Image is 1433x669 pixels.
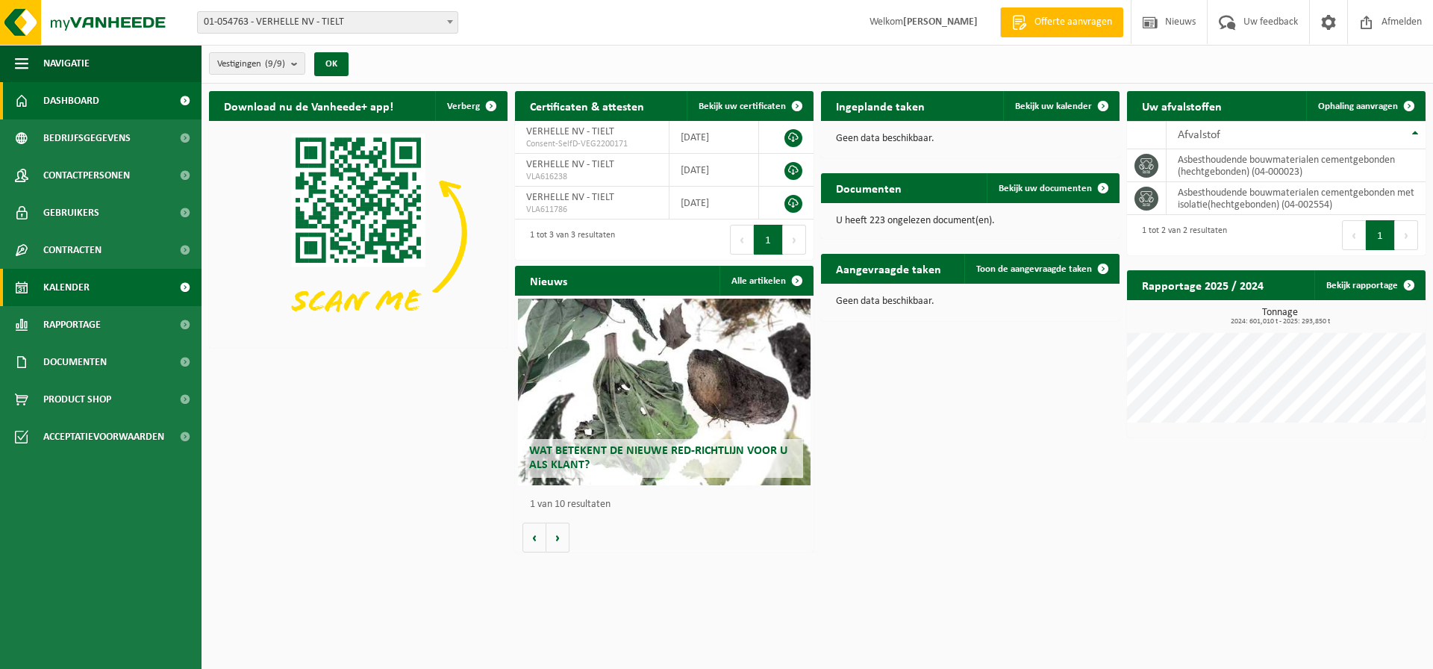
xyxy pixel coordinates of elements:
span: Offerte aanvragen [1031,15,1116,30]
span: VERHELLE NV - TIELT [526,126,614,137]
h2: Download nu de Vanheede+ app! [209,91,408,120]
h2: Nieuws [515,266,582,295]
td: [DATE] [669,187,759,220]
span: VERHELLE NV - TIELT [526,159,614,170]
span: Toon de aangevraagde taken [976,264,1092,274]
span: VLA611786 [526,204,658,216]
span: Bekijk uw certificaten [699,102,786,111]
a: Alle artikelen [719,266,812,296]
span: Verberg [447,102,480,111]
td: [DATE] [669,154,759,187]
span: Product Shop [43,381,111,418]
p: Geen data beschikbaar. [836,296,1105,307]
button: Vestigingen(9/9) [209,52,305,75]
button: Previous [730,225,754,255]
a: Bekijk rapportage [1314,270,1424,300]
p: 1 van 10 resultaten [530,500,806,510]
a: Offerte aanvragen [1000,7,1123,37]
button: Vorige [522,523,546,553]
span: Bedrijfsgegevens [43,119,131,157]
button: Previous [1342,220,1366,250]
td: asbesthoudende bouwmaterialen cementgebonden met isolatie(hechtgebonden) (04-002554) [1167,182,1426,215]
a: Bekijk uw kalender [1003,91,1118,121]
button: Verberg [435,91,506,121]
span: 01-054763 - VERHELLE NV - TIELT [197,11,458,34]
img: Download de VHEPlus App [209,121,508,345]
span: Dashboard [43,82,99,119]
div: 1 tot 2 van 2 resultaten [1134,219,1227,252]
a: Bekijk uw certificaten [687,91,812,121]
span: Acceptatievoorwaarden [43,418,164,455]
h2: Documenten [821,173,917,202]
span: Bekijk uw kalender [1015,102,1092,111]
span: Documenten [43,343,107,381]
span: Ophaling aanvragen [1318,102,1398,111]
span: Kalender [43,269,90,306]
span: Bekijk uw documenten [999,184,1092,193]
h3: Tonnage [1134,308,1426,326]
span: Contracten [43,231,102,269]
span: VLA616238 [526,171,658,183]
a: Ophaling aanvragen [1306,91,1424,121]
a: Bekijk uw documenten [987,173,1118,203]
span: Rapportage [43,306,101,343]
span: 2024: 601,010 t - 2025: 293,850 t [1134,318,1426,326]
h2: Rapportage 2025 / 2024 [1127,270,1279,299]
button: Next [783,225,806,255]
span: VERHELLE NV - TIELT [526,192,614,203]
span: Gebruikers [43,194,99,231]
span: 01-054763 - VERHELLE NV - TIELT [198,12,458,33]
count: (9/9) [265,59,285,69]
span: Afvalstof [1178,129,1220,141]
button: Next [1395,220,1418,250]
span: Contactpersonen [43,157,130,194]
td: asbesthoudende bouwmaterialen cementgebonden (hechtgebonden) (04-000023) [1167,149,1426,182]
h2: Aangevraagde taken [821,254,956,283]
td: [DATE] [669,121,759,154]
span: Wat betekent de nieuwe RED-richtlijn voor u als klant? [529,445,787,471]
span: Consent-SelfD-VEG2200171 [526,138,658,150]
button: 1 [754,225,783,255]
p: Geen data beschikbaar. [836,134,1105,144]
h2: Certificaten & attesten [515,91,659,120]
div: 1 tot 3 van 3 resultaten [522,223,615,256]
p: U heeft 223 ongelezen document(en). [836,216,1105,226]
button: OK [314,52,349,76]
h2: Ingeplande taken [821,91,940,120]
a: Toon de aangevraagde taken [964,254,1118,284]
span: Vestigingen [217,53,285,75]
button: 1 [1366,220,1395,250]
strong: [PERSON_NAME] [903,16,978,28]
span: Navigatie [43,45,90,82]
button: Volgende [546,523,569,553]
a: Wat betekent de nieuwe RED-richtlijn voor u als klant? [518,299,811,485]
h2: Uw afvalstoffen [1127,91,1237,120]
